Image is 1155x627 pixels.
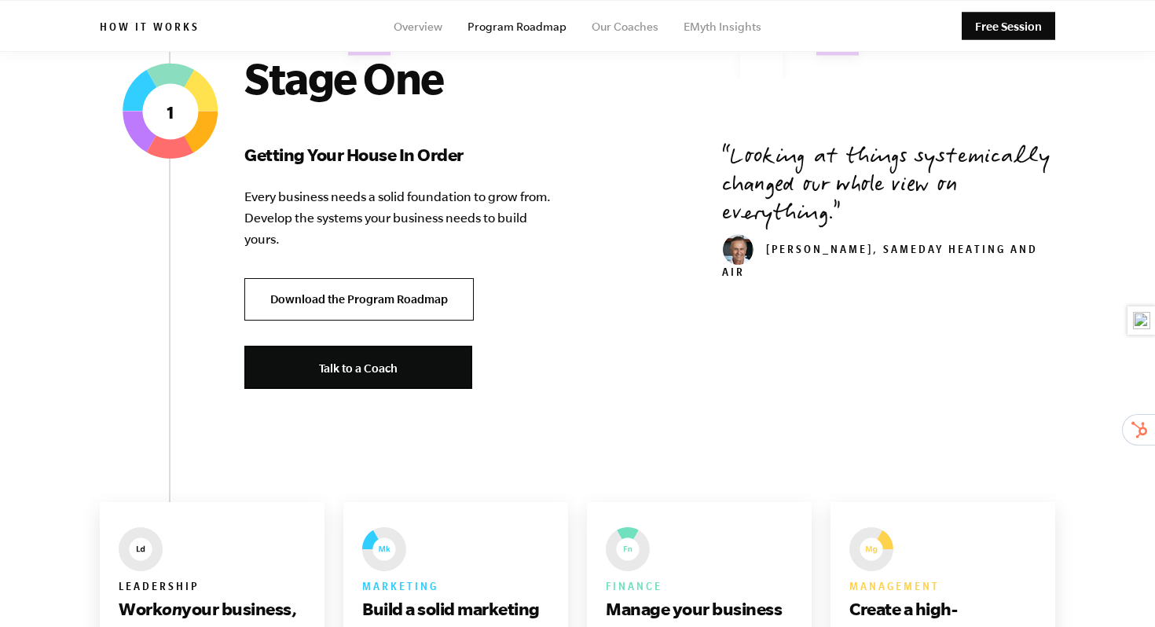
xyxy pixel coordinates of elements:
i: on [162,599,181,618]
img: EMyth The Seven Essential Systems: Leadership [119,527,163,571]
p: Every business needs a solid foundation to grow from. Develop the systems your business needs to ... [244,186,559,250]
a: EMyth Insights [684,20,761,33]
cite: [PERSON_NAME], SameDay Heating and Air [722,245,1038,280]
a: Our Coaches [592,20,658,33]
span: Talk to a Coach [319,361,398,375]
h6: Marketing [362,577,549,596]
h3: Getting Your House In Order [244,142,559,167]
a: Download the Program Roadmap [244,278,474,321]
h2: Stage One [244,53,559,103]
img: EMyth The Seven Essential Systems: Management [849,527,893,571]
h6: Management [849,577,1036,596]
h6: Finance [606,577,793,596]
img: EMyth The Seven Essential Systems: Finance [606,527,650,571]
h6: Leadership [119,577,306,596]
a: Free Session [962,13,1055,40]
a: Program Roadmap [467,20,566,33]
img: EMyth The Seven Essential Systems: Marketing [362,527,406,571]
iframe: Chat Widget [1076,552,1155,627]
a: Talk to a Coach [244,346,472,389]
a: Overview [394,20,442,33]
img: don_weaver_head_small [722,234,753,266]
p: Looking at things systemically changed our whole view on everything. [722,145,1055,229]
h6: How it works [100,21,200,37]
